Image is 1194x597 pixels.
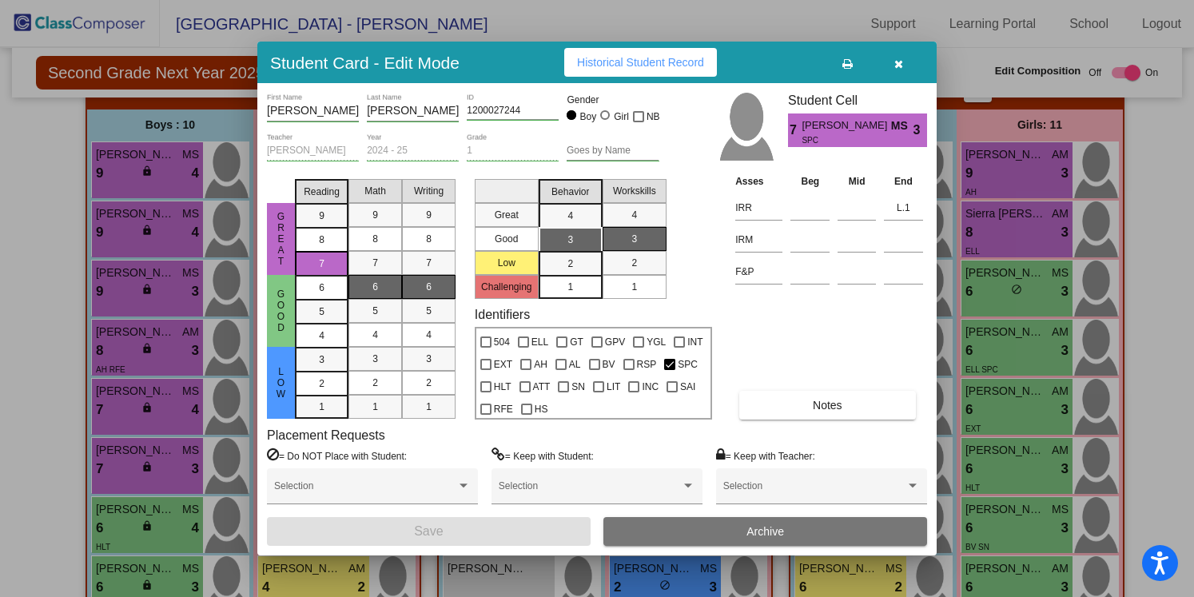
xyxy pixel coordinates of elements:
span: 6 [426,280,432,294]
span: INC [642,377,659,396]
span: Math [364,184,386,198]
span: [PERSON_NAME] [802,117,890,134]
span: 9 [319,209,324,223]
span: 2 [319,376,324,391]
span: Writing [414,184,444,198]
span: RFE [494,400,513,419]
span: AH [534,355,547,374]
input: assessment [735,196,782,220]
span: 4 [631,208,637,222]
span: GT [570,332,583,352]
span: 4 [372,328,378,342]
span: 4 [567,209,573,223]
span: 7 [319,257,324,271]
span: AL [569,355,581,374]
input: grade [467,145,559,157]
span: HS [535,400,548,419]
th: Mid [834,173,880,190]
span: 6 [319,281,324,295]
span: GPV [605,332,625,352]
span: LIT [607,377,620,396]
th: Beg [786,173,834,190]
span: ELL [531,332,548,352]
span: 1 [372,400,378,414]
label: = Keep with Student: [492,448,594,464]
button: Notes [739,391,915,420]
span: RSP [637,355,657,374]
span: YGL [647,332,666,352]
span: 4 [319,328,324,343]
span: SPC [678,355,698,374]
span: Good [274,289,289,333]
span: 7 [788,121,802,140]
span: Workskills [613,184,656,198]
span: ATT [533,377,551,396]
input: goes by name [567,145,659,157]
span: NB [647,107,660,126]
span: Reading [304,185,340,199]
button: Save [267,517,591,546]
h3: Student Card - Edit Mode [270,53,460,73]
span: 1 [631,280,637,294]
span: Archive [746,525,784,538]
span: 7 [426,256,432,270]
span: Low [274,366,289,400]
span: Great [274,211,289,267]
span: SN [571,377,585,396]
span: 4 [426,328,432,342]
span: Save [414,524,443,538]
span: 3 [913,121,927,140]
span: 2 [426,376,432,390]
span: BV [603,355,615,374]
span: 1 [567,280,573,294]
span: 3 [567,233,573,247]
span: 5 [426,304,432,318]
span: HLT [494,377,511,396]
span: 5 [372,304,378,318]
span: 8 [426,232,432,246]
span: INT [687,332,702,352]
span: 3 [426,352,432,366]
div: Girl [613,109,629,124]
th: Asses [731,173,786,190]
span: 2 [372,376,378,390]
span: Historical Student Record [577,56,704,69]
input: teacher [267,145,359,157]
span: 6 [372,280,378,294]
span: 2 [631,256,637,270]
span: SPC [802,134,879,146]
span: Behavior [551,185,589,199]
span: 3 [372,352,378,366]
span: 2 [567,257,573,271]
button: Archive [603,517,927,546]
span: 8 [319,233,324,247]
label: Placement Requests [267,428,385,443]
label: = Keep with Teacher: [716,448,815,464]
label: = Do NOT Place with Student: [267,448,407,464]
span: 9 [426,208,432,222]
h3: Student Cell [788,93,927,108]
span: 8 [372,232,378,246]
th: End [880,173,927,190]
input: Enter ID [467,105,559,117]
span: 9 [372,208,378,222]
span: 1 [319,400,324,414]
button: Historical Student Record [564,48,717,77]
span: 3 [319,352,324,367]
span: EXT [494,355,512,374]
span: 7 [372,256,378,270]
label: Identifiers [475,307,530,322]
span: MS [891,117,913,134]
mat-label: Gender [567,93,659,107]
span: 504 [494,332,510,352]
span: SAI [680,377,695,396]
input: assessment [735,260,782,284]
span: 1 [426,400,432,414]
span: 3 [631,232,637,246]
span: 5 [319,304,324,319]
span: Notes [813,399,842,412]
div: Boy [579,109,597,124]
input: assessment [735,228,782,252]
input: year [367,145,459,157]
